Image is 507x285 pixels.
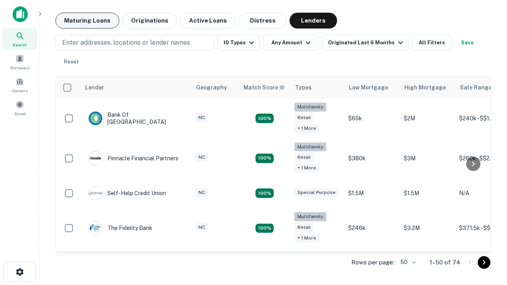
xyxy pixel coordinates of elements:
[294,212,326,221] div: Multifamily
[430,258,460,267] p: 1–50 of 74
[88,221,152,235] div: The Fidelity Bank
[239,76,290,99] th: Capitalize uses an advanced AI algorithm to match your search with the best lender. The match sco...
[217,35,260,51] button: 10 Types
[239,13,286,28] button: Distress
[13,6,28,22] img: capitalize-icon.png
[244,83,283,92] h6: Match Score
[460,83,492,92] div: Sale Range
[344,139,400,179] td: $380k
[290,13,337,28] button: Lenders
[344,178,400,208] td: $1.5M
[89,186,102,200] img: picture
[62,38,190,47] p: Enter addresses, locations or lender names
[2,97,37,118] a: Saved
[255,154,274,163] div: Matching Properties: 17, hasApolloMatch: undefined
[88,186,166,200] div: Self-help Credit Union
[191,76,239,99] th: Geography
[195,113,208,122] div: NC
[290,76,344,99] th: Types
[294,142,326,152] div: Multifamily
[13,42,27,48] span: Search
[400,178,455,208] td: $1.5M
[85,83,104,92] div: Lender
[55,13,119,28] button: Maturing Loans
[122,13,177,28] button: Originations
[89,221,102,235] img: picture
[180,13,236,28] button: Active Loans
[80,76,191,99] th: Lender
[322,35,409,51] button: Originated Last 6 Months
[400,139,455,179] td: $3M
[88,111,183,125] div: Bank Of [GEOGRAPHIC_DATA]
[294,153,314,162] div: Retail
[455,35,480,51] button: Save your search to get updates of matches that match your search criteria.
[59,54,84,70] button: Reset
[255,188,274,198] div: Matching Properties: 11, hasApolloMatch: undefined
[294,113,314,122] div: Retail
[14,110,26,117] span: Saved
[295,83,312,92] div: Types
[349,83,388,92] div: Low Mortgage
[89,152,102,165] img: picture
[478,256,490,269] button: Go to next page
[344,99,400,139] td: $65k
[351,258,394,267] p: Rows per page:
[255,114,274,123] div: Matching Properties: 17, hasApolloMatch: undefined
[344,76,400,99] th: Low Mortgage
[412,35,452,51] button: All Filters
[196,83,227,92] div: Geography
[400,208,455,248] td: $3.2M
[294,103,326,112] div: Multifamily
[328,38,405,47] div: Originated Last 6 Months
[89,112,102,125] img: picture
[255,224,274,233] div: Matching Properties: 10, hasApolloMatch: undefined
[294,234,319,243] div: + 1 more
[88,151,178,165] div: Pinnacle Financial Partners
[294,188,339,197] div: Special Purpose
[344,208,400,248] td: $246k
[294,124,319,133] div: + 1 more
[55,35,214,51] button: Enter addresses, locations or lender names
[294,223,314,232] div: Retail
[195,188,208,197] div: NC
[467,222,507,260] iframe: Chat Widget
[404,83,446,92] div: High Mortgage
[400,76,455,99] th: High Mortgage
[244,83,285,92] div: Capitalize uses an advanced AI algorithm to match your search with the best lender. The match sco...
[2,74,37,95] a: Contacts
[195,153,208,162] div: NC
[10,65,29,71] span: Borrowers
[2,28,37,49] a: Search
[294,163,319,173] div: + 1 more
[195,223,208,232] div: NC
[263,35,318,51] button: Any Amount
[400,99,455,139] td: $2M
[12,87,28,94] span: Contacts
[2,51,37,72] a: Borrowers
[397,256,417,268] div: 50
